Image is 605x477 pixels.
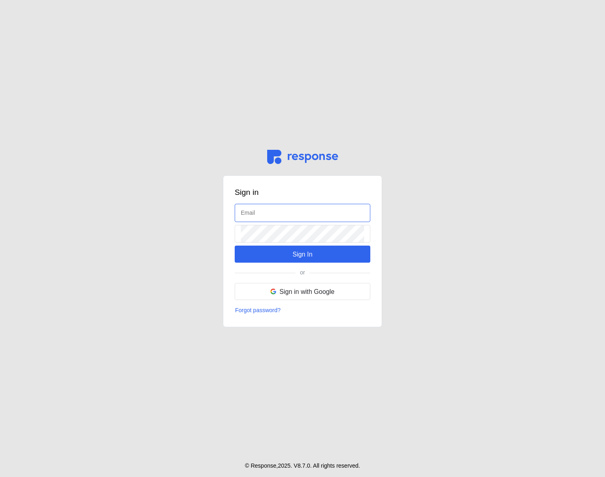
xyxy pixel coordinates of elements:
button: Sign In [235,246,370,263]
p: or [300,268,305,277]
p: Forgot password? [235,306,281,315]
button: Forgot password? [235,306,281,315]
img: svg%3e [267,150,338,164]
button: Sign in with Google [235,283,370,300]
img: svg%3e [270,289,276,294]
p: Sign in with Google [279,287,335,297]
p: © Response, 2025 . V 8.7.0 . All rights reserved. [245,462,360,471]
p: Sign In [292,249,312,259]
input: Email [241,204,364,222]
h3: Sign in [235,187,370,198]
